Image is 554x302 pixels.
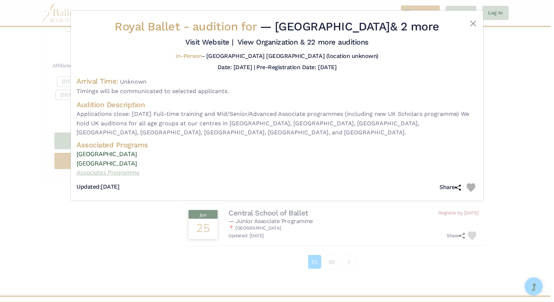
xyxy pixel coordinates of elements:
span: Applications close: [DATE] Full-time training and Mid/Senior/Advanced Associate programmes (inclu... [77,109,477,137]
h5: Pre-Registration Date: [DATE] [256,64,336,71]
h5: Share [439,184,461,191]
span: Updated: [77,183,101,190]
span: — [GEOGRAPHIC_DATA] [260,20,439,33]
a: & 2 more [390,20,439,33]
h4: Audition Description [77,100,477,109]
h4: Associated Programs [77,140,477,150]
span: audition for [193,20,256,33]
span: Royal Ballet - [115,20,260,33]
h4: Arrival Time: [77,77,119,85]
span: Unknown [120,78,146,85]
a: View Organization & 22 more auditions [237,38,369,46]
h5: - [GEOGRAPHIC_DATA] [GEOGRAPHIC_DATA] (location unknown) [175,53,379,60]
span: Timings will be communicated to selected applicants. [77,87,477,96]
a: [GEOGRAPHIC_DATA] [77,150,477,159]
h5: Date: [DATE] | [218,64,255,71]
a: Visit Website | [185,38,233,46]
h5: [DATE] [77,183,119,191]
a: Associates Programme [77,168,477,177]
a: [GEOGRAPHIC_DATA] [77,159,477,168]
button: Close [469,19,477,28]
span: In-Person [175,53,202,59]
